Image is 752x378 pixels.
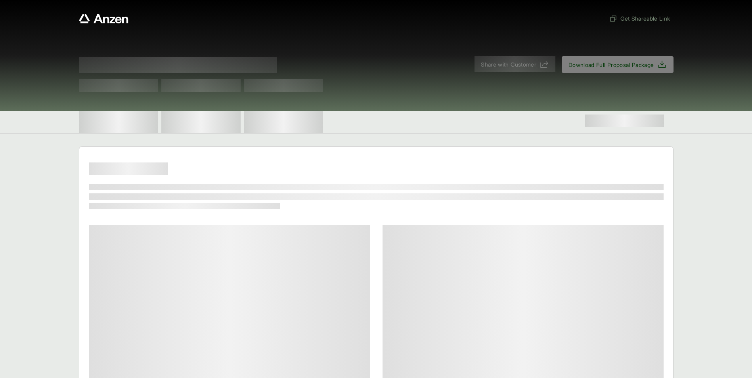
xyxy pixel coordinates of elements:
span: Share with Customer [481,60,536,69]
span: Test [79,79,158,92]
a: Anzen website [79,14,128,23]
span: Get Shareable Link [609,14,670,23]
span: Test [244,79,323,92]
button: Get Shareable Link [606,11,673,26]
span: Test [161,79,241,92]
span: Proposal for [79,57,277,73]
